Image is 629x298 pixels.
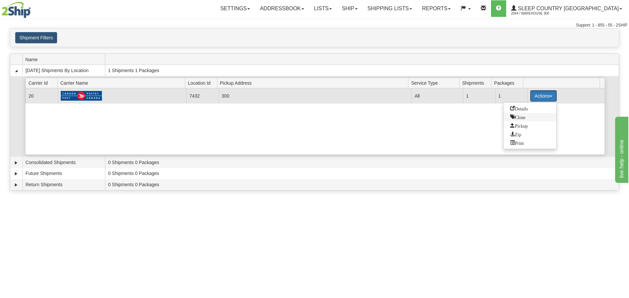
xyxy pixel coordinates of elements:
[506,0,627,17] a: Sleep Country [GEOGRAPHIC_DATA] 2044 / Warehouse 300
[105,65,619,76] td: 1 Shipments 1 Packages
[504,121,556,130] a: Request a carrier pickup
[614,115,628,183] iframe: chat widget
[337,0,362,17] a: Ship
[504,139,556,147] a: Print or Download All Shipping Documents in one file
[188,78,217,88] span: Location Id
[462,78,491,88] span: Shipments
[510,132,521,136] span: Zip
[105,179,619,190] td: 0 Shipments 0 Packages
[105,168,619,179] td: 0 Shipments 0 Packages
[105,157,619,168] td: 0 Shipments 0 Packages
[511,10,561,17] span: 2044 / Warehouse 300
[215,0,255,17] a: Settings
[25,88,57,103] td: 20
[530,90,557,102] button: Actions
[417,0,456,17] a: Reports
[2,22,627,28] div: Support: 1 - 855 - 55 - 2SHIP
[516,6,619,11] span: Sleep Country [GEOGRAPHIC_DATA]
[25,54,105,64] span: Name
[363,0,417,17] a: Shipping lists
[22,65,105,76] td: [DATE] Shipments By Location
[13,67,19,74] a: Collapse
[186,88,218,103] td: 7432
[220,78,408,88] span: Pickup Address
[5,4,61,12] div: live help - online
[411,88,463,103] td: All
[22,179,105,190] td: Return Shipments
[504,104,556,113] a: Go to Details view
[510,123,528,128] span: Pickup
[60,78,185,88] span: Carrier Name
[510,106,528,110] span: Details
[255,0,309,17] a: Addressbook
[309,0,337,17] a: Lists
[61,91,102,101] img: Canada Post
[22,157,105,168] td: Consolidated Shipments
[504,130,556,139] a: Zip and Download All Shipping Documents
[15,32,57,43] button: Shipment Filters
[13,159,19,166] a: Expand
[13,182,19,188] a: Expand
[13,170,19,177] a: Expand
[463,88,495,103] td: 1
[411,78,459,88] span: Service Type
[28,78,57,88] span: Carrier Id
[22,168,105,179] td: Future Shipments
[494,78,523,88] span: Packages
[510,140,524,145] span: Print
[2,2,31,18] img: logo2044.jpg
[495,88,527,103] td: 1
[219,88,412,103] td: 300
[504,113,556,121] a: Close this group
[510,114,525,119] span: Close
